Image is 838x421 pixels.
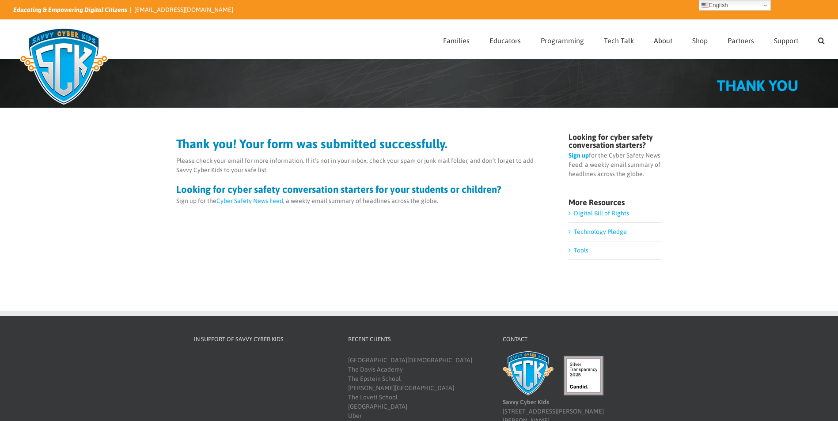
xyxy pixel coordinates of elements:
p: for the Cyber Safety News Feed: a weekly email summary of headlines across the globe. [569,151,662,179]
a: Technology Pledge [574,228,627,235]
img: Savvy Cyber Kids [503,351,554,395]
h4: Contact [503,335,643,344]
a: Digital Bill of Rights [574,210,629,217]
a: Families [443,20,470,59]
h4: In Support of Savvy Cyber Kids [194,335,334,344]
nav: Main Menu [443,20,825,59]
a: Support [774,20,798,59]
i: Educating & Empowering Digital Citizens [13,6,127,13]
span: Tech Talk [604,37,634,44]
span: Families [443,37,470,44]
span: Shop [692,37,708,44]
a: [EMAIL_ADDRESS][DOMAIN_NAME] [134,6,233,13]
a: Search [818,20,825,59]
h4: Looking for cyber safety conversation starters? [569,133,662,149]
a: Programming [541,20,584,59]
span: Partners [728,37,754,44]
img: candid-seal-silver-2025.svg [564,356,603,395]
a: Educators [489,20,521,59]
p: Sign up for the , a weekly email summary of headlines across the globe. [176,196,550,206]
a: Cyber Safety News Feed [216,197,283,204]
a: Tools [574,247,588,254]
span: Programming [541,37,584,44]
img: Savvy Cyber Kids Logo [13,22,114,110]
span: THANK YOU [717,77,798,94]
a: Shop [692,20,708,59]
h4: More Resources [569,199,662,207]
span: Support [774,37,798,44]
span: About [654,37,672,44]
a: About [654,20,672,59]
span: Educators [489,37,521,44]
a: Sign up [569,152,589,159]
h2: Thank you! Your form was submitted successfully. [176,138,550,150]
h4: Recent Clients [348,335,489,344]
a: Partners [728,20,754,59]
img: en [701,2,709,9]
strong: Looking for cyber safety conversation starters for your students or children? [176,184,501,195]
a: Tech Talk [604,20,634,59]
p: Please check your email for more information. If it’s not in your inbox, check your spam or junk ... [176,156,550,175]
b: Savvy Cyber Kids [503,398,549,406]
